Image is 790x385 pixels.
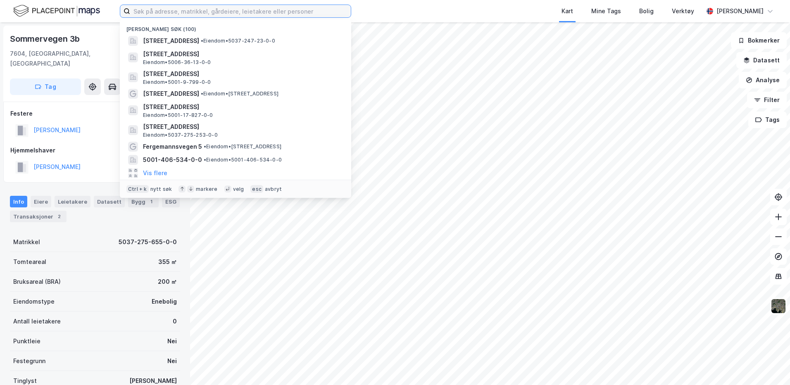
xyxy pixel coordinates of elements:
div: 5037-275-655-0-0 [119,237,177,247]
span: 5001-406-534-0-0 [143,155,202,165]
button: Vis flere [143,168,167,178]
div: Antall leietakere [13,316,61,326]
div: 1 [147,197,155,206]
div: Bolig [639,6,654,16]
span: [STREET_ADDRESS] [143,36,199,46]
div: Mine Tags [591,6,621,16]
div: Punktleie [13,336,40,346]
span: Eiendom • 5037-275-253-0-0 [143,132,218,138]
div: Eiere [31,196,51,207]
span: [STREET_ADDRESS] [143,49,341,59]
span: [STREET_ADDRESS] [143,69,341,79]
div: 2 [55,212,63,221]
button: Tags [748,112,787,128]
button: Tag [10,78,81,95]
span: Eiendom • [STREET_ADDRESS] [204,143,281,150]
div: [PERSON_NAME] [716,6,764,16]
span: Eiendom • 5006-36-13-0-0 [143,59,211,66]
div: [PERSON_NAME] søk (100) [120,19,351,34]
span: [STREET_ADDRESS] [143,102,341,112]
div: Hjemmelshaver [10,145,180,155]
div: Kart [562,6,573,16]
button: Filter [747,92,787,108]
div: Enebolig [152,297,177,307]
span: [STREET_ADDRESS] [143,89,199,99]
div: Transaksjoner [10,211,67,222]
img: logo.f888ab2527a4732fd821a326f86c7f29.svg [13,4,100,18]
img: 9k= [771,298,786,314]
div: velg [233,186,244,192]
input: Søk på adresse, matrikkel, gårdeiere, leietakere eller personer [130,5,351,17]
span: • [204,157,206,163]
div: Ctrl + k [126,185,149,193]
span: Eiendom • 5001-17-827-0-0 [143,112,213,119]
span: Eiendom • 5001-406-534-0-0 [204,157,282,163]
button: Bokmerker [731,32,787,49]
div: markere [196,186,217,192]
div: Bygg [128,196,159,207]
div: ESG [162,196,180,207]
div: Tomteareal [13,257,46,267]
div: Leietakere [55,196,90,207]
span: • [201,90,203,97]
span: Fergemannsvegen 5 [143,142,202,152]
div: 200 ㎡ [158,277,177,287]
div: Nei [167,356,177,366]
div: Bruksareal (BRA) [13,277,61,287]
span: • [201,38,203,44]
span: Eiendom • 5037-247-23-0-0 [201,38,275,44]
div: Sommervegen 3b [10,32,81,45]
span: Eiendom • 5001-9-799-0-0 [143,79,211,86]
div: 0 [173,316,177,326]
div: Info [10,196,27,207]
div: esc [250,185,263,193]
div: Verktøy [672,6,694,16]
button: Analyse [739,72,787,88]
span: [STREET_ADDRESS] [143,122,341,132]
button: Datasett [736,52,787,69]
div: avbryt [265,186,282,192]
div: Festere [10,109,180,119]
div: 355 ㎡ [158,257,177,267]
div: 7604, [GEOGRAPHIC_DATA], [GEOGRAPHIC_DATA] [10,49,133,69]
div: nytt søk [150,186,172,192]
div: Nei [167,336,177,346]
div: Datasett [94,196,125,207]
iframe: Chat Widget [749,345,790,385]
span: Eiendom • [STREET_ADDRESS] [201,90,278,97]
span: • [204,143,206,150]
div: Matrikkel [13,237,40,247]
div: Kontrollprogram for chat [749,345,790,385]
div: Eiendomstype [13,297,55,307]
div: Festegrunn [13,356,45,366]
